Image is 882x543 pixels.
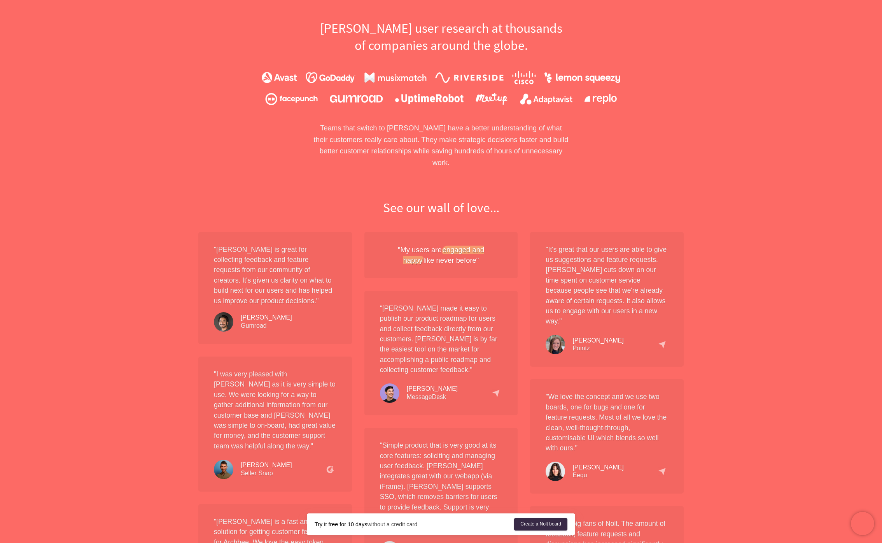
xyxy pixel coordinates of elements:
img: capterra.78f6e3bf33.png [492,389,500,397]
p: "Simple product that is very good at its core features: soliciting and managing user feedback. [P... [380,440,502,533]
img: facepunch.2d9380a33e.png [265,93,317,105]
div: [PERSON_NAME] [407,385,458,393]
img: musixmatch.134dacf828.png [364,72,427,83]
img: testimonial-sahil.2236960693.jpg [214,312,233,332]
div: " [PERSON_NAME] is great for collecting feedback and feature requests from our community of creat... [198,232,352,344]
img: lemonsqueezy.bc0263d410.png [544,72,620,83]
img: uptimerobot.920923f729.png [395,94,464,104]
img: testimonial-maggie.52abda0f92.jpg [546,335,565,354]
p: "It's great that our users are able to give us suggestions and feature requests. [PERSON_NAME] cu... [546,244,668,327]
img: gumroad.2d33986aca.png [330,95,383,103]
div: "My users are like never before" [380,244,502,266]
div: Pointz [572,337,624,353]
img: cisco.095899e268.png [512,71,536,84]
h2: [PERSON_NAME] user research at thousands of companies around the globe. [307,20,575,54]
div: Gumroad [241,314,292,330]
div: MessageDesk [407,385,458,401]
img: g2.cb6f757962.png [326,465,334,473]
div: [PERSON_NAME] [241,461,292,469]
h2: See our wall of love... [307,199,575,216]
img: meetup.9107d9babc.png [476,93,508,105]
img: replo.43f45c7cdc.png [584,94,617,104]
p: Teams that switch to [PERSON_NAME] have a better understanding of what their customers really car... [307,122,575,168]
img: adaptavist.4060977e04.png [520,93,572,105]
p: "We love the concept and we use two boards, one for bugs and one for feature requests. Most of al... [546,392,668,453]
a: Create a Nolt board [514,518,567,531]
div: [PERSON_NAME] [241,314,292,322]
img: capterra.78f6e3bf33.png [658,341,666,349]
img: avast.6829f2e004.png [262,72,297,83]
strong: Try it free for 10 days [315,521,367,527]
img: riverside.224b59c4e9.png [435,72,504,83]
div: [PERSON_NAME] [572,464,624,472]
iframe: Chatra live chat [851,512,874,535]
div: Eequ [572,464,624,480]
div: Seller Snap [241,461,292,478]
img: testimonial-josh.827cc021f2.jpg [380,383,399,403]
em: engaged and happy [403,246,484,265]
img: capterra.78f6e3bf33.png [658,467,666,476]
img: testimonial-adrian.deb30e08c6.jpg [214,460,233,479]
div: without a credit card [315,520,514,528]
p: "[PERSON_NAME] made it easy to publish our product roadmap for users and collect feedback directl... [380,303,502,375]
img: godaddy.fea34582f6.png [306,72,355,83]
p: "I was very pleased with [PERSON_NAME] as it is very simple to use. We were looking for a way to ... [214,369,336,451]
div: [PERSON_NAME] [572,337,624,345]
img: testimonial-avida.9237efe1a7.jpg [546,462,565,481]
